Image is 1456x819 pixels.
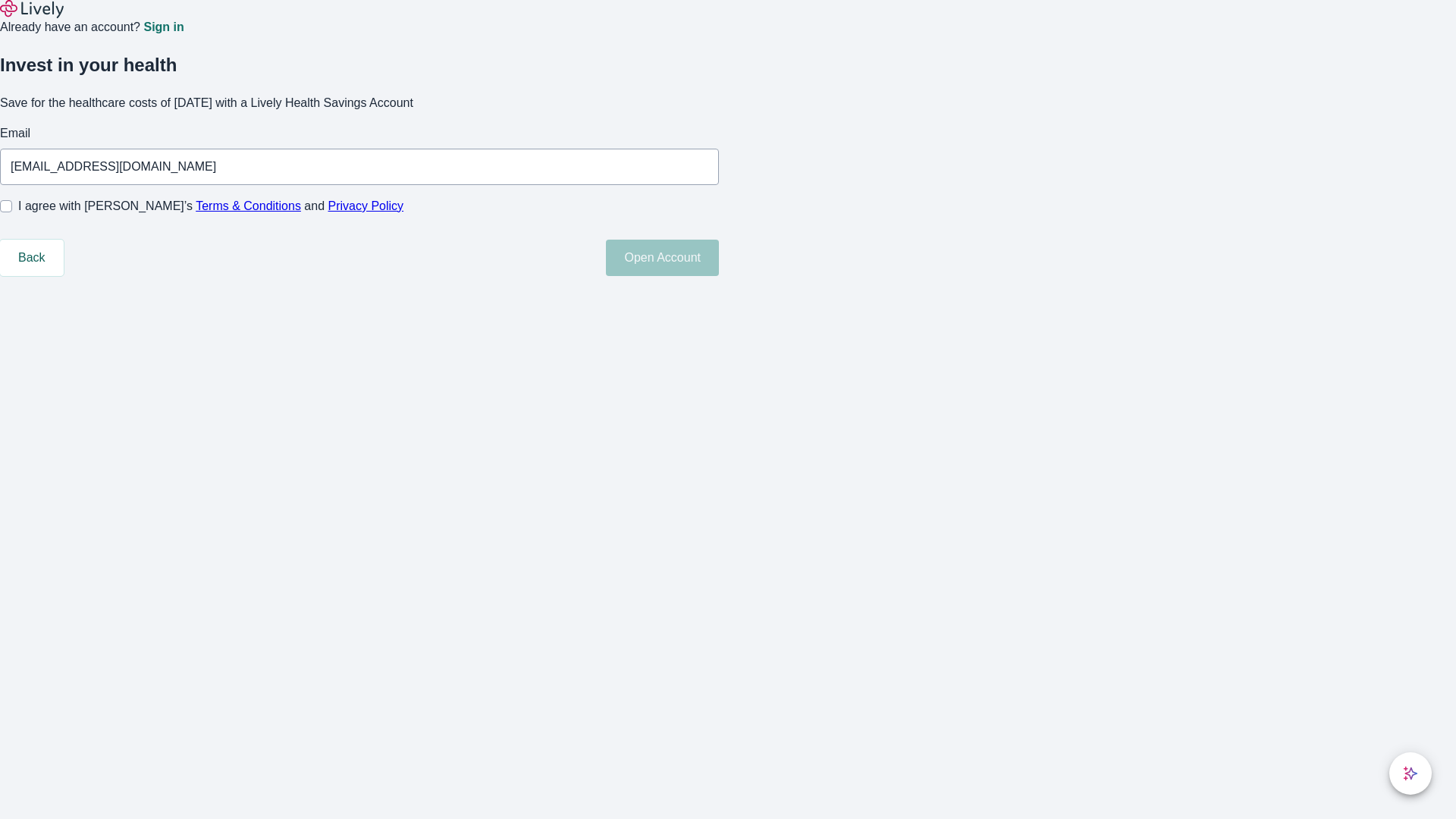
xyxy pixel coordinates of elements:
a: Terms & Conditions [196,199,301,212]
svg: Lively AI Assistant [1403,766,1418,781]
span: I agree with [PERSON_NAME]’s and [18,197,403,215]
a: Privacy Policy [328,199,404,212]
button: chat [1389,752,1432,795]
a: Sign in [143,21,184,33]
